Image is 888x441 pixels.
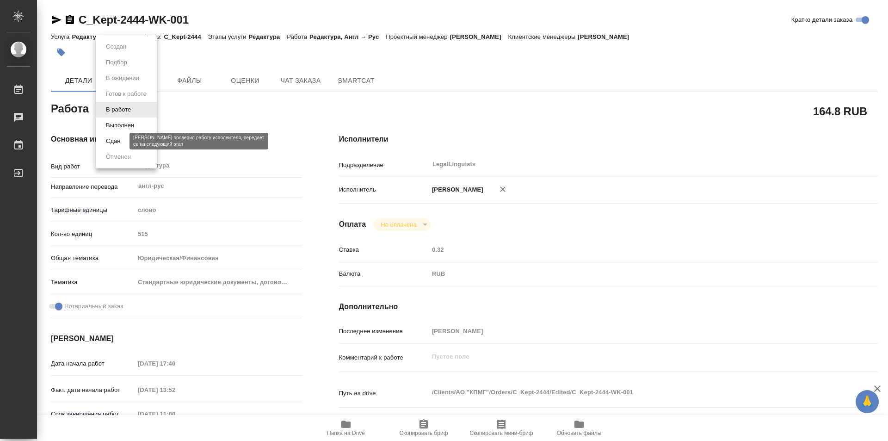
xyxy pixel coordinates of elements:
button: В ожидании [103,73,142,83]
button: Отменен [103,152,134,162]
button: Готов к работе [103,89,149,99]
button: Сдан [103,136,123,146]
button: Создан [103,42,129,52]
button: В работе [103,105,134,115]
button: Выполнен [103,120,137,130]
button: Подбор [103,57,130,68]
